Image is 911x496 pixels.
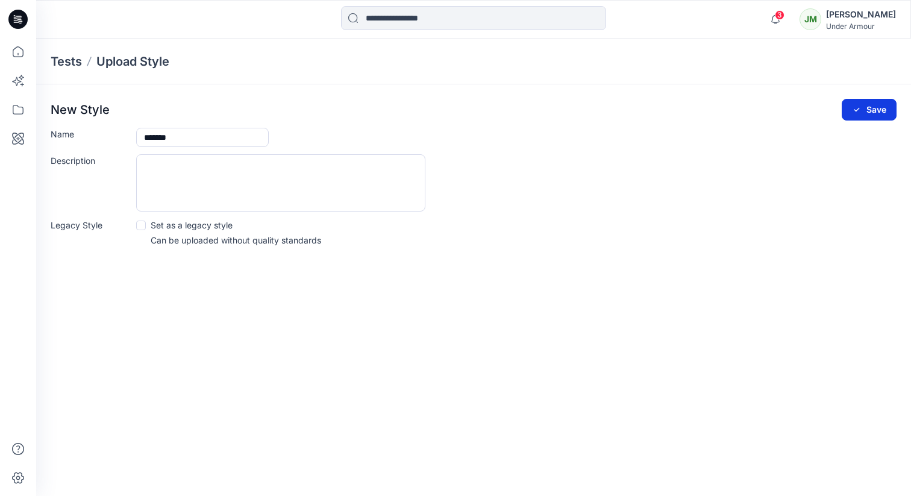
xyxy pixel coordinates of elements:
a: Tests [51,53,82,70]
p: Can be uploaded without quality standards [151,234,321,246]
div: Under Armour [826,22,896,31]
div: JM [800,8,821,30]
p: Set as a legacy style [151,219,233,231]
p: Upload Style [96,53,169,70]
div: [PERSON_NAME] [826,7,896,22]
label: Legacy Style [51,219,129,231]
label: Name [51,128,129,140]
label: Description [51,154,129,167]
span: 3 [775,10,784,20]
button: Save [842,99,897,121]
p: New Style [51,102,110,117]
